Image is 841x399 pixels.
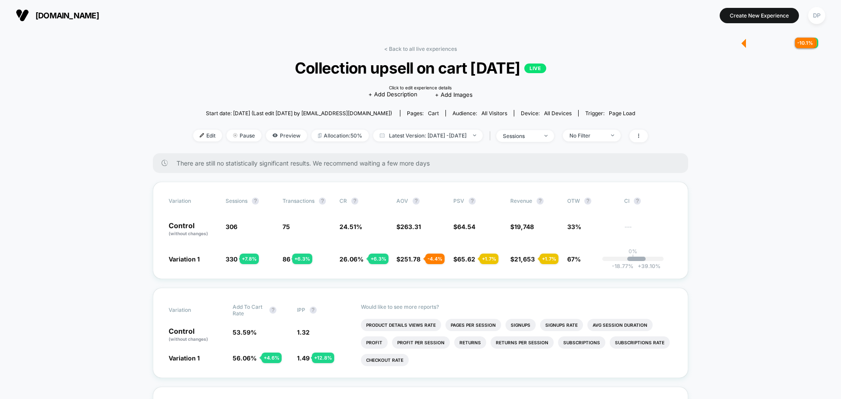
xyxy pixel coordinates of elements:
span: cart [428,110,439,117]
button: DP [806,7,828,25]
p: LIVE [524,64,546,73]
img: end [544,135,548,137]
span: $ [396,223,421,230]
span: $ [396,255,420,263]
span: [DOMAIN_NAME] [35,11,99,20]
p: Control [169,328,224,343]
span: $ [453,223,475,230]
li: Profit [361,336,388,349]
span: Allocation: 50% [311,130,369,141]
span: There are still no statistically significant results. We recommend waiting a few more days [177,159,671,167]
button: ? [584,198,591,205]
button: ? [634,198,641,205]
span: $ [453,255,475,263]
span: 56.06 % [233,354,257,362]
span: CR [339,198,347,204]
span: Variation 1 [169,354,200,362]
li: Pages Per Session [445,319,501,331]
button: ? [413,198,420,205]
span: 21,653 [514,255,535,263]
img: end [473,134,476,136]
p: | [632,254,634,261]
span: Edit [193,130,222,141]
div: + 6.3 % [368,254,389,264]
p: 0% [629,248,637,254]
div: + 12.8 % [312,353,334,363]
li: Returns Per Session [491,336,554,349]
span: Variation [169,304,217,317]
span: 39.10 % [633,263,661,269]
img: edit [200,133,204,138]
div: - 4.4 % [425,254,445,264]
span: 65.62 [457,255,475,263]
span: PSV [453,198,464,204]
li: Avg Session Duration [587,319,653,331]
span: + Add Images [435,91,473,98]
span: + Add Description [368,90,417,99]
span: Device: [514,110,578,117]
span: 263.31 [400,223,421,230]
button: ? [537,198,544,205]
span: 26.06 % [339,255,364,263]
span: Sessions [226,198,247,204]
span: Add To Cart Rate [233,304,265,317]
button: [DOMAIN_NAME] [13,8,102,22]
a: < Back to all live experiences [384,46,457,52]
span: Collection upsell on cart [DATE] [216,59,625,77]
span: | [487,130,496,142]
button: Create New Experience [720,8,799,23]
span: Variation 1 [169,255,200,263]
img: end [233,133,237,138]
span: 67% [567,255,581,263]
button: ? [469,198,476,205]
button: ? [319,198,326,205]
img: end [611,134,614,136]
span: CI [624,198,672,205]
div: Pages: [407,110,439,117]
span: Transactions [283,198,314,204]
button: ? [351,198,358,205]
span: Start date: [DATE] (Last edit [DATE] by [EMAIL_ADDRESS][DOMAIN_NAME]) [206,110,392,117]
div: + 4.6 % [261,353,282,363]
button: ? [269,307,276,314]
li: Checkout Rate [361,354,409,366]
img: calendar [380,133,385,138]
span: Revenue [510,198,532,204]
span: 24.51 % [339,223,362,230]
span: AOV [396,198,408,204]
div: DP [808,7,825,24]
span: 19,748 [514,223,534,230]
span: (without changes) [169,336,208,342]
span: 64.54 [457,223,475,230]
div: + 1.7 % [540,254,558,264]
li: Product Details Views Rate [361,319,441,331]
div: Click to edit experience details [389,85,452,90]
span: Page Load [609,110,635,117]
span: 33% [567,223,581,230]
div: + 6.3 % [292,254,312,264]
span: $ [510,255,535,263]
span: -18.77 % [612,263,633,269]
span: 306 [226,223,237,230]
div: + 7.8 % [240,254,259,264]
div: + 1.7 % [480,254,498,264]
span: Variation [169,198,217,205]
span: 330 [226,255,237,263]
span: 1.49 [297,354,310,362]
span: IPP [297,307,305,313]
span: 53.59 % [233,328,257,336]
span: OTW [567,198,615,205]
span: Pause [226,130,261,141]
span: $ [510,223,534,230]
button: ? [252,198,259,205]
div: No Filter [569,132,604,139]
div: sessions [503,133,538,139]
div: Trigger: [585,110,635,117]
span: 251.78 [400,255,420,263]
span: (without changes) [169,231,208,236]
li: Returns [454,336,486,349]
div: - 10.1 % [795,38,815,48]
p: Would like to see more reports? [361,304,672,310]
img: Visually logo [16,9,29,22]
span: All Visitors [481,110,507,117]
